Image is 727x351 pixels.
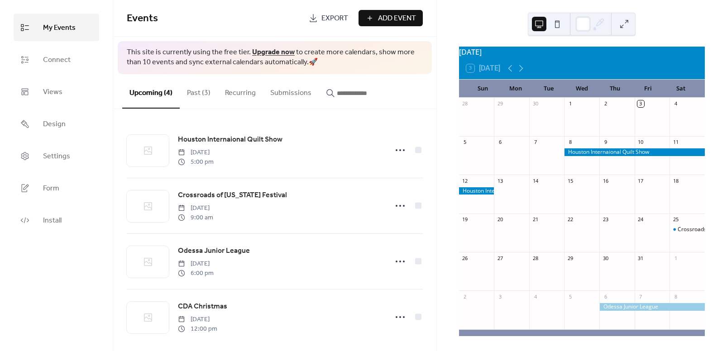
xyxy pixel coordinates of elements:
button: Recurring [218,74,263,108]
div: 3 [497,293,503,300]
span: 5:00 pm [178,157,214,167]
a: Houston Internaional Quilt Show [178,134,282,146]
span: [DATE] [178,204,213,213]
span: Houston Internaional Quilt Show [178,134,282,145]
div: 19 [462,216,469,223]
div: 28 [462,100,469,107]
div: 30 [602,255,609,261]
div: 4 [532,293,539,300]
div: 28 [532,255,539,261]
div: Houston Internaional Quilt Show [459,187,494,195]
a: Upgrade now [252,45,295,59]
a: Export [302,10,355,26]
div: [DATE] [459,47,705,57]
button: Submissions [263,74,319,108]
a: Connect [14,46,99,73]
span: Form [43,181,59,195]
div: 17 [637,177,644,184]
div: 5 [567,293,574,300]
div: Sat [665,80,698,98]
span: 9:00 am [178,213,213,223]
span: Odessa Junior League [178,246,250,256]
div: 6 [497,139,503,146]
div: 15 [567,177,574,184]
a: Form [14,174,99,202]
div: Wed [565,80,598,98]
div: 24 [637,216,644,223]
div: Fri [631,80,665,98]
div: 23 [602,216,609,223]
div: 31 [637,255,644,261]
div: 10 [637,139,644,146]
div: 14 [532,177,539,184]
a: Design [14,110,99,138]
div: 27 [497,255,503,261]
div: 5 [462,139,469,146]
div: Houston Internaional Quilt Show [564,148,705,156]
span: Events [127,9,158,28]
span: Install [43,213,62,228]
span: Settings [43,149,70,163]
span: Add Event [378,13,416,24]
span: This site is currently using the free tier. to create more calendars, show more than 10 events an... [127,47,423,68]
div: 8 [567,139,574,146]
button: Upcoming (4) [122,74,180,109]
span: Design [43,117,66,131]
div: 25 [672,216,679,223]
span: Connect [43,53,71,67]
span: My Events [43,21,76,35]
div: 22 [567,216,574,223]
div: 12 [462,177,469,184]
div: 1 [672,255,679,261]
div: 9 [602,139,609,146]
a: Settings [14,142,99,170]
span: Crossroads of [US_STATE] Festival [178,190,287,201]
div: Sun [466,80,499,98]
div: Mon [499,80,532,98]
div: 4 [672,100,679,107]
div: 7 [637,293,644,300]
div: 3 [637,100,644,107]
div: 2 [462,293,469,300]
button: Past (3) [180,74,218,108]
span: [DATE] [178,259,214,269]
a: My Events [14,14,99,41]
span: 6:00 pm [178,269,214,278]
div: 30 [532,100,539,107]
div: 21 [532,216,539,223]
div: 26 [462,255,469,261]
a: Odessa Junior League [178,245,250,257]
span: Export [321,13,348,24]
a: Install [14,206,99,234]
div: 2 [602,100,609,107]
div: 11 [672,139,679,146]
div: 29 [497,100,503,107]
div: 18 [672,177,679,184]
div: Crossroads of Texas Festival [670,226,705,233]
div: 20 [497,216,503,223]
div: Thu [598,80,631,98]
div: 7 [532,139,539,146]
span: CDA Christmas [178,301,227,312]
button: Add Event [359,10,423,26]
div: Tue [532,80,565,98]
span: [DATE] [178,315,217,324]
div: 13 [497,177,503,184]
div: 29 [567,255,574,261]
span: Views [43,85,62,99]
a: CDA Christmas [178,301,227,313]
span: [DATE] [178,148,214,157]
a: Views [14,78,99,105]
div: 1 [567,100,574,107]
a: Crossroads of [US_STATE] Festival [178,190,287,201]
div: 8 [672,293,679,300]
span: 12:00 pm [178,324,217,334]
div: Odessa Junior League [599,303,705,311]
div: 6 [602,293,609,300]
div: 16 [602,177,609,184]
